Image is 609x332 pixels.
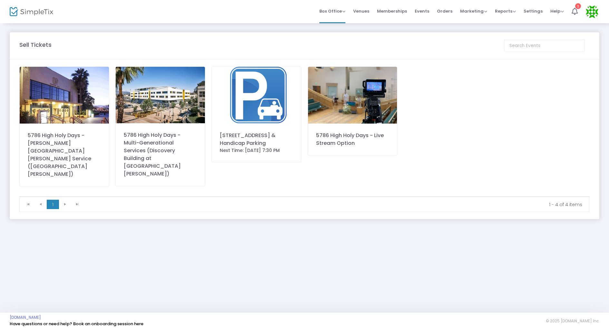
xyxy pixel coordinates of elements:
[504,39,585,52] input: Search Events
[220,147,293,154] div: Next Time: [DATE] 7:30 PM
[353,3,369,19] span: Venues
[415,3,429,19] span: Events
[47,200,59,209] span: Page 1
[88,201,582,208] kendo-pager-info: 1 - 4 of 4 items
[20,67,109,124] img: 638576232061168971638242796451800326637953335197422082BarnumHallDuskOutside.jpeg
[124,131,197,178] div: 5786 High Holy Days - Multi-Generational Services (Discovery Building at [GEOGRAPHIC_DATA][PERSON...
[460,8,487,14] span: Marketing
[212,67,301,124] img: 638910584985590434638576272352431980HHDParkingImage.png
[308,67,397,124] img: 638576269594860971638261109720977930637953388428885090KILivestreamHHDImage.jpg
[495,8,516,14] span: Reports
[550,8,564,14] span: Help
[10,321,143,327] a: Have questions or need help? Book an onboarding session here
[316,132,389,147] div: 5786 High Holy Days - Live Stream Option
[116,67,205,123] img: SaMoHighDiscoveryBuilding.jpg
[28,132,101,178] div: 5786 High Holy Days - [PERSON_NAME][GEOGRAPHIC_DATA][PERSON_NAME] Service ([GEOGRAPHIC_DATA][PERS...
[437,3,452,19] span: Orders
[20,196,589,197] div: Data table
[220,132,293,147] div: [STREET_ADDRESS] & Handicap Parking
[524,3,543,19] span: Settings
[377,3,407,19] span: Memberships
[319,8,345,14] span: Box Office
[546,318,599,324] span: © 2025 [DOMAIN_NAME] Inc.
[10,315,41,320] a: [DOMAIN_NAME]
[575,3,581,9] div: 1
[19,40,52,49] m-panel-title: Sell Tickets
